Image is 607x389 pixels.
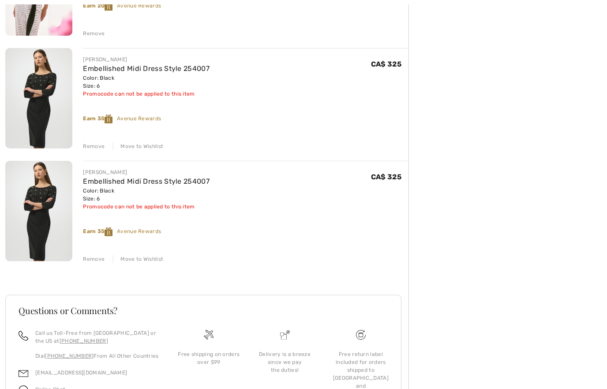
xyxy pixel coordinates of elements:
div: Free shipping on orders over $99 [178,350,240,366]
img: Reward-Logo.svg [105,2,112,11]
div: [PERSON_NAME] [83,56,210,63]
div: Promocode can not be applied to this item [83,90,210,98]
div: Remove [83,142,105,150]
p: Call us Toll-Free from [GEOGRAPHIC_DATA] or the US at [35,329,160,345]
a: [PHONE_NUMBER] [60,338,108,344]
img: email [19,369,28,378]
a: Embellished Midi Dress Style 254007 [83,177,210,185]
div: Move to Wishlist [113,142,163,150]
span: CA$ 325 [371,60,401,68]
img: Reward-Logo.svg [105,115,112,123]
img: Reward-Logo.svg [105,227,112,236]
a: [EMAIL_ADDRESS][DOMAIN_NAME] [35,370,127,376]
div: Avenue Rewards [83,227,408,236]
strong: Earn 35 [83,228,117,234]
div: Avenue Rewards [83,115,408,123]
strong: Earn 20 [83,3,117,9]
div: Promocode can not be applied to this item [83,203,210,211]
div: [PERSON_NAME] [83,168,210,176]
span: CA$ 325 [371,173,401,181]
strong: Earn 35 [83,115,117,122]
div: Remove [83,30,105,37]
img: Free shipping on orders over $99 [356,330,366,340]
p: Dial From All Other Countries [35,352,160,360]
img: Embellished Midi Dress Style 254007 [5,161,72,261]
img: Delivery is a breeze since we pay the duties! [280,330,290,340]
img: call [19,331,28,341]
img: Embellished Midi Dress Style 254007 [5,48,72,148]
div: Remove [83,255,105,263]
img: Free shipping on orders over $99 [204,330,214,340]
a: [PHONE_NUMBER] [45,353,94,359]
a: Embellished Midi Dress Style 254007 [83,64,210,73]
div: Avenue Rewards [83,2,408,11]
div: Move to Wishlist [113,255,163,263]
div: Color: Black Size: 6 [83,74,210,90]
div: Delivery is a breeze since we pay the duties! [254,350,315,374]
h3: Questions or Comments? [19,306,388,315]
div: Color: Black Size: 6 [83,187,210,203]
